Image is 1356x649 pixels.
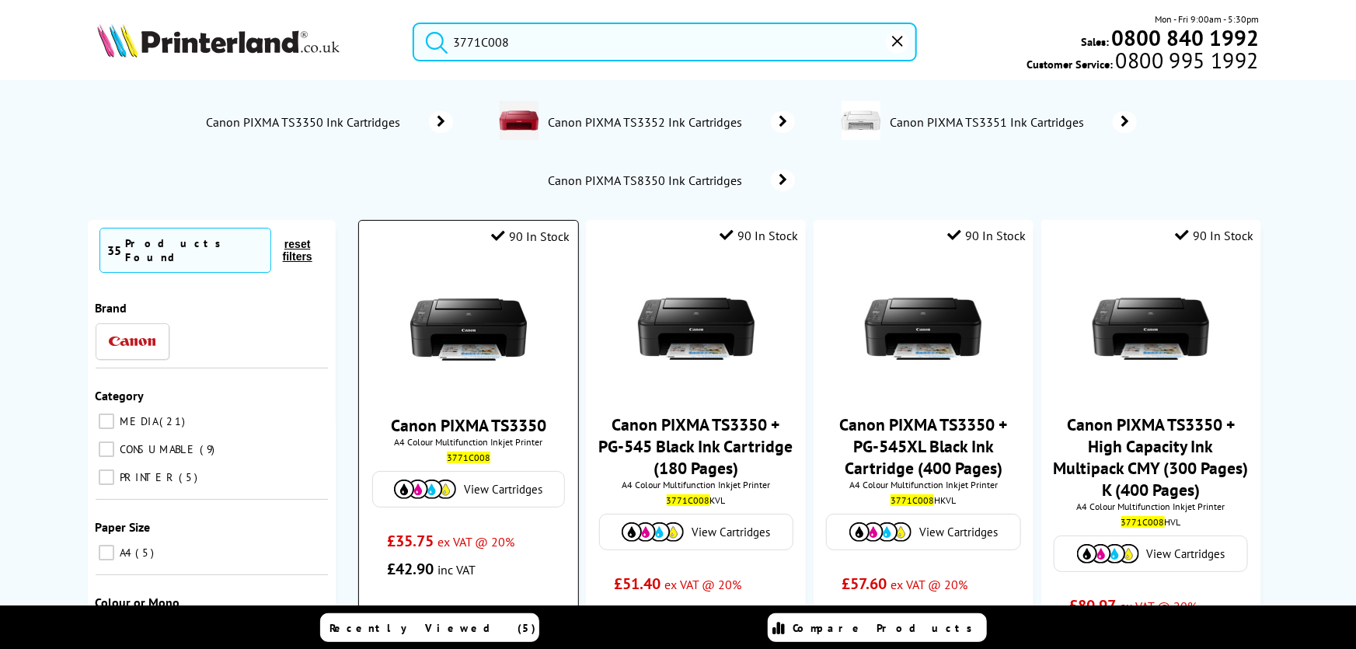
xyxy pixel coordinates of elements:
[447,452,490,463] mark: 3771C008
[1049,501,1253,512] span: A4 Colour Multifunction Inkjet Printer
[1027,53,1259,72] span: Customer Service:
[1109,30,1259,45] a: 0800 840 1992
[387,559,434,579] span: £42.90
[96,300,127,316] span: Brand
[842,574,887,594] span: £57.60
[320,613,539,642] a: Recently Viewed (5)
[117,470,178,484] span: PRINTER
[849,522,912,542] img: Cartridges
[839,413,1007,479] a: Canon PIXMA TS3350 + PG-545XL Black Ink Cartridge (400 Pages)
[387,531,434,551] span: £35.75
[1111,23,1259,52] b: 0800 840 1992
[387,602,549,630] li: 5.7p per mono page
[1054,413,1249,501] a: Canon PIXMA TS3350 + High Capacity Ink Multipack CMY (300 Pages) K (400 Pages)
[664,577,741,592] span: ex VAT @ 20%
[825,494,1022,506] div: HKVL
[546,114,748,130] span: Canon PIXMA TS3352 Ink Cartridges
[1120,598,1197,614] span: ex VAT @ 20%
[638,270,755,387] img: Canon-TS3350-Front-Small.jpg
[500,101,539,140] img: CanonTS3352-conspage.jpg
[947,228,1026,243] div: 90 In Stock
[614,602,661,622] span: £61.68
[793,621,981,635] span: Compare Products
[598,494,794,506] div: KVL
[413,23,917,61] input: Search product or brand
[1114,53,1259,68] span: 0800 995 1992
[1121,516,1165,528] mark: 3771C008
[117,442,199,456] span: CONSUMABLE
[821,479,1026,490] span: A4 Colour Multifunction Inkjet Printer
[891,577,967,592] span: ex VAT @ 20%
[1147,546,1225,561] span: View Cartridges
[180,470,202,484] span: 5
[96,595,180,610] span: Colour or Mono
[394,480,456,499] img: Cartridges
[1081,34,1109,49] span: Sales:
[367,436,570,448] span: A4 Colour Multifunction Inkjet Printer
[381,480,556,499] a: View Cartridges
[126,236,263,264] div: Products Found
[888,101,1137,143] a: Canon PIXMA TS3351 Ink Cartridges
[1155,12,1259,26] span: Mon - Fri 9:00am - 5:30pm
[437,534,514,550] span: ex VAT @ 20%
[614,574,661,594] span: £51.40
[1062,544,1239,564] a: View Cartridges
[608,522,785,542] a: View Cartridges
[96,388,145,403] span: Category
[437,562,476,577] span: inc VAT
[97,23,340,58] img: Printerland Logo
[842,602,888,622] span: £69.12
[835,522,1012,542] a: View Cartridges
[546,101,795,143] a: Canon PIXMA TS3352 Ink Cartridges
[664,605,702,620] span: inc VAT
[492,229,570,244] div: 90 In Stock
[99,469,114,485] input: PRINTER 5
[99,441,114,457] input: CONSUMABLE 9
[919,525,998,539] span: View Cartridges
[108,243,122,258] span: 35
[1069,595,1116,616] span: £80.97
[692,525,770,539] span: View Cartridges
[99,545,114,560] input: A4 5
[200,442,219,456] span: 9
[271,237,324,263] button: reset filters
[1175,228,1253,243] div: 90 In Stock
[768,613,987,642] a: Compare Products
[865,270,981,387] img: Canon-TS3350-Front-Small.jpg
[546,169,795,191] a: Canon PIXMA TS8350 Ink Cartridges
[117,546,134,560] span: A4
[410,271,527,388] img: Canon-TS3350-Front-Small.jpg
[888,114,1090,130] span: Canon PIXMA TS3351 Ink Cartridges
[1077,544,1139,564] img: Cartridges
[136,546,159,560] span: 5
[667,494,710,506] mark: 3771C008
[546,173,748,188] span: Canon PIXMA TS8350 Ink Cartridges
[892,605,930,620] span: inc VAT
[622,522,684,542] img: Cartridges
[97,23,393,61] a: Printerland Logo
[160,414,190,428] span: 21
[594,479,798,490] span: A4 Colour Multifunction Inkjet Printer
[204,114,406,130] span: Canon PIXMA TS3350 Ink Cartridges
[1053,516,1250,528] div: HVL
[109,337,155,347] img: Canon
[117,414,159,428] span: MEDIA
[842,101,880,140] img: CanonTS3351-conspage.jpg
[891,494,934,506] mark: 3771C008
[1093,270,1209,387] img: Canon-TS3350-Front-Small.jpg
[720,228,798,243] div: 90 In Stock
[464,482,542,497] span: View Cartridges
[330,621,537,635] span: Recently Viewed (5)
[96,519,151,535] span: Paper Size
[391,414,546,436] a: Canon PIXMA TS3350
[204,111,453,133] a: Canon PIXMA TS3350 Ink Cartridges
[99,413,114,429] input: MEDIA 21
[599,413,793,479] a: Canon PIXMA TS3350 + PG-545 Black Ink Cartridge (180 Pages)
